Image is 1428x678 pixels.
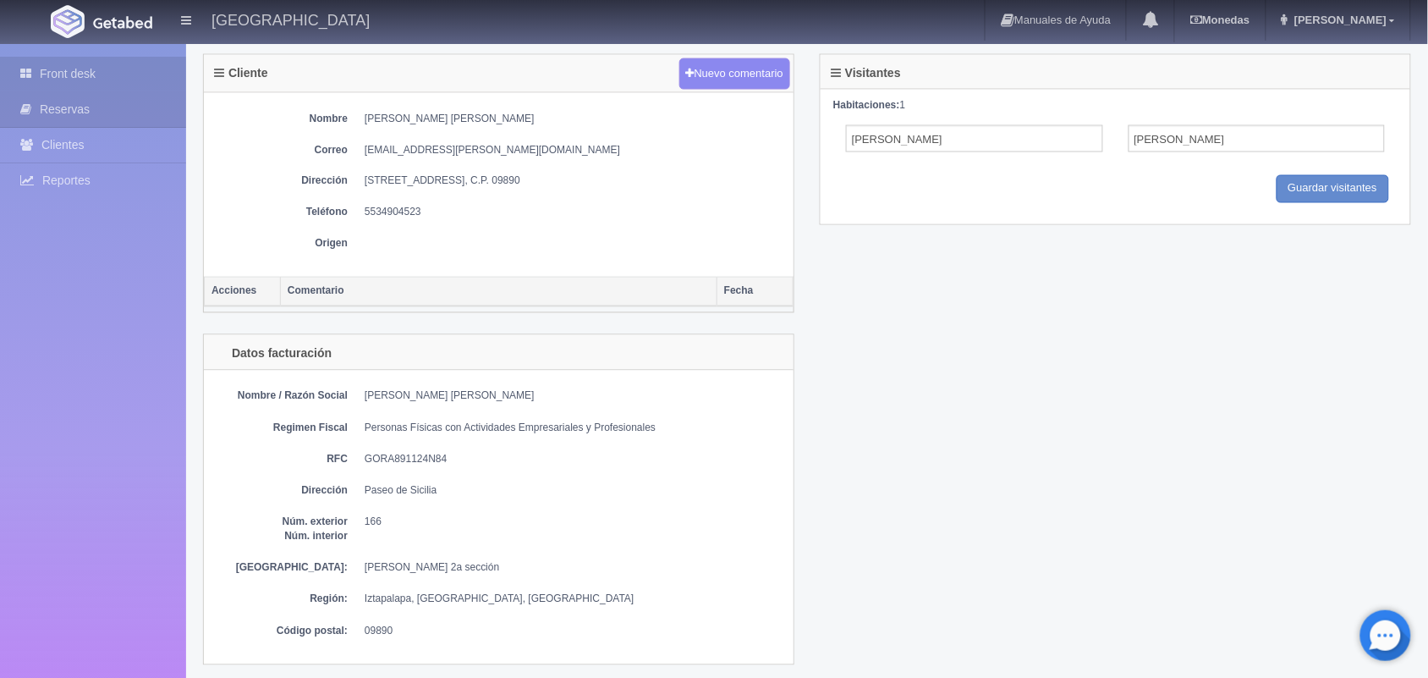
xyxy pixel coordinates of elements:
h4: Cliente [214,67,268,80]
dt: RFC [212,453,348,467]
input: Guardar visitantes [1277,175,1390,203]
dd: GORA891124N84 [365,453,785,467]
span: [PERSON_NAME] [1290,14,1387,26]
dd: [STREET_ADDRESS], C.P. 09890 [365,174,785,189]
dt: Origen [212,237,348,251]
h4: Datos facturación [214,347,332,361]
img: Getabed [51,5,85,38]
b: Monedas [1190,14,1249,26]
h4: Visitantes [831,67,901,80]
dt: Dirección [212,484,348,499]
dd: Paseo de Sicilia [365,484,785,499]
dd: [PERSON_NAME] [PERSON_NAME] [365,389,785,404]
dt: Teléfono [212,206,348,220]
dt: Nombre [212,112,348,126]
button: Nuevo comentario [679,58,791,90]
dd: [PERSON_NAME] 2a sección [365,561,785,576]
strong: Habitaciones: [833,99,900,111]
dt: Núm. exterior [212,515,348,530]
div: 1 [833,98,1398,113]
dt: Regimen Fiscal [212,422,348,436]
img: Getabed [93,16,152,29]
h4: [GEOGRAPHIC_DATA] [211,8,370,30]
dd: 09890 [365,625,785,639]
dt: Código postal: [212,625,348,639]
input: Nombre del Adulto [846,125,1103,152]
th: Acciones [205,278,281,307]
input: Apellidos del Adulto [1129,125,1386,152]
dd: Iztapalapa, [GEOGRAPHIC_DATA], [GEOGRAPHIC_DATA] [365,593,785,607]
dt: [GEOGRAPHIC_DATA]: [212,561,348,576]
dd: 166 [365,515,785,530]
th: Fecha [717,278,794,307]
dd: 5534904523 [365,206,785,220]
dd: Personas Físicas con Actividades Empresariales y Profesionales [365,422,785,436]
dt: Correo [212,143,348,157]
dd: [PERSON_NAME] [PERSON_NAME] [365,112,785,126]
th: Comentario [281,278,717,307]
dt: Núm. interior [212,530,348,544]
dd: [EMAIL_ADDRESS][PERSON_NAME][DOMAIN_NAME] [365,143,785,157]
dt: Dirección [212,174,348,189]
dt: Región: [212,593,348,607]
dt: Nombre / Razón Social [212,389,348,404]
